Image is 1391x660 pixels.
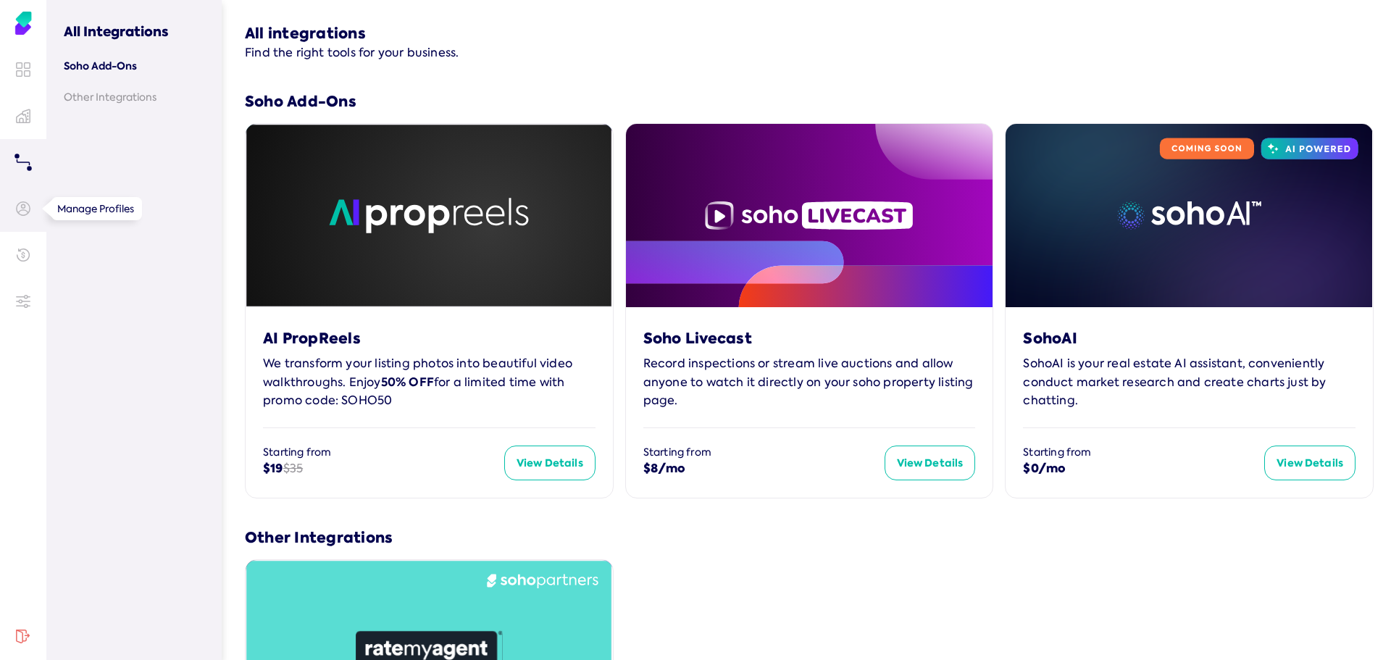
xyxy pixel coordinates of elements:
[245,6,459,43] h2: All integrations
[64,91,204,104] a: Other Integrations
[245,91,1374,112] h3: Soho Add-Ons
[263,459,504,478] div: $19
[263,328,596,348] div: AI PropReels
[64,6,204,41] h3: All Integrations
[885,446,976,480] button: View Details
[643,446,885,460] div: Starting from
[64,59,204,73] a: Soho Add-Ons
[643,354,976,410] div: Record inspections or stream live auctions and allow anyone to watch it directly on your soho pro...
[283,461,304,476] span: $35
[245,527,1374,548] h3: Other Integrations
[245,43,459,62] p: Find the right tools for your business.
[381,374,434,390] b: 50% OFF
[643,328,976,348] div: Soho Livecast
[504,446,596,480] button: View Details
[1023,459,1264,478] div: $0/mo
[1264,446,1356,480] button: View Details
[12,12,35,35] img: Soho Agent Portal Home
[263,354,596,410] div: We transform your listing photos into beautiful video walkthroughs. Enjoy for a limited time with...
[1023,328,1356,348] div: SohoAI
[643,459,885,478] div: $8/mo
[263,446,504,460] div: Starting from
[1023,354,1356,410] div: SohoAI is your real estate AI assistant, conveniently conduct market research and create charts j...
[1023,446,1264,460] div: Starting from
